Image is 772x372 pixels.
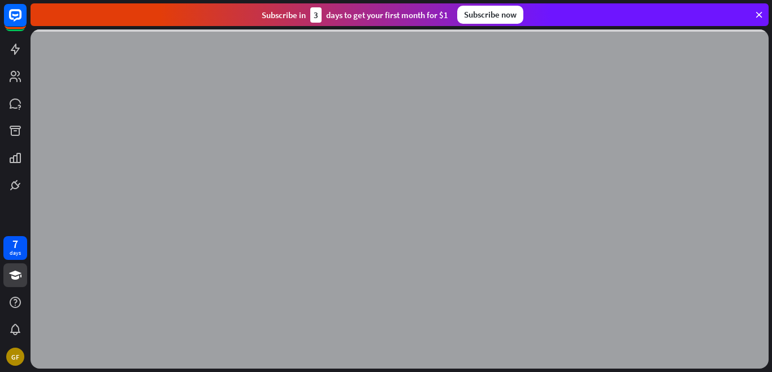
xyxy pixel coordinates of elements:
div: GF [6,348,24,366]
div: 7 [12,239,18,249]
div: days [10,249,21,257]
div: 3 [310,7,322,23]
a: 7 days [3,236,27,260]
div: Subscribe now [457,6,523,24]
div: Subscribe in days to get your first month for $1 [262,7,448,23]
